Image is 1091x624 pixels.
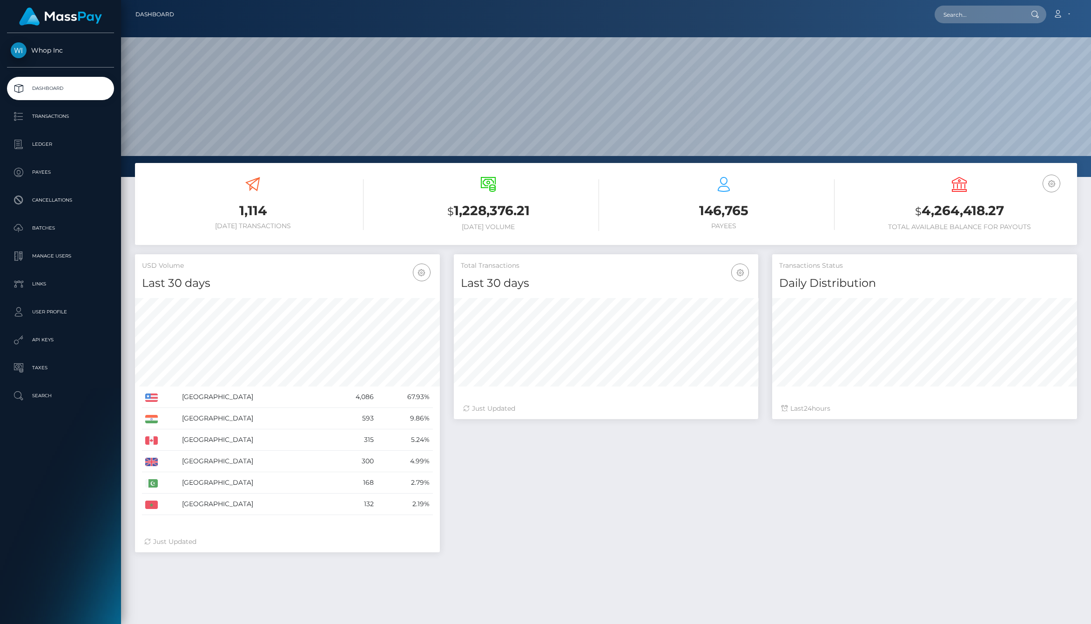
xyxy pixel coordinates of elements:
[179,408,329,429] td: [GEOGRAPHIC_DATA]
[779,261,1070,271] h5: Transactions Status
[7,133,114,156] a: Ledger
[7,328,114,352] a: API Keys
[849,223,1070,231] h6: Total Available Balance for Payouts
[7,244,114,268] a: Manage Users
[804,404,812,413] span: 24
[11,277,110,291] p: Links
[144,537,431,547] div: Just Updated
[11,42,27,58] img: Whop Inc
[935,6,1022,23] input: Search...
[179,429,329,451] td: [GEOGRAPHIC_DATA]
[377,472,433,494] td: 2.79%
[142,222,364,230] h6: [DATE] Transactions
[613,202,835,220] h3: 146,765
[377,451,433,472] td: 4.99%
[11,137,110,151] p: Ledger
[613,222,835,230] h6: Payees
[7,105,114,128] a: Transactions
[377,494,433,515] td: 2.19%
[329,451,377,472] td: 300
[377,223,599,231] h6: [DATE] Volume
[11,193,110,207] p: Cancellations
[142,202,364,220] h3: 1,114
[19,7,102,26] img: MassPay Logo
[7,300,114,324] a: User Profile
[11,221,110,235] p: Batches
[7,189,114,212] a: Cancellations
[329,387,377,408] td: 4,086
[779,275,1070,292] h4: Daily Distribution
[11,249,110,263] p: Manage Users
[145,501,158,509] img: MA.png
[329,408,377,429] td: 593
[145,436,158,445] img: CA.png
[11,389,110,403] p: Search
[11,361,110,375] p: Taxes
[463,404,749,414] div: Just Updated
[377,408,433,429] td: 9.86%
[329,494,377,515] td: 132
[447,205,454,218] small: $
[142,261,433,271] h5: USD Volume
[329,429,377,451] td: 315
[145,393,158,402] img: US.png
[7,161,114,184] a: Payees
[849,202,1070,221] h3: 4,264,418.27
[179,494,329,515] td: [GEOGRAPHIC_DATA]
[461,275,752,292] h4: Last 30 days
[915,205,922,218] small: $
[461,261,752,271] h5: Total Transactions
[179,451,329,472] td: [GEOGRAPHIC_DATA]
[11,305,110,319] p: User Profile
[179,387,329,408] td: [GEOGRAPHIC_DATA]
[11,333,110,347] p: API Keys
[135,5,174,24] a: Dashboard
[7,384,114,407] a: Search
[7,356,114,380] a: Taxes
[377,387,433,408] td: 67.93%
[7,46,114,54] span: Whop Inc
[11,81,110,95] p: Dashboard
[377,202,599,221] h3: 1,228,376.21
[781,404,1068,414] div: Last hours
[11,165,110,179] p: Payees
[7,217,114,240] a: Batches
[179,472,329,494] td: [GEOGRAPHIC_DATA]
[145,458,158,466] img: GB.png
[7,77,114,100] a: Dashboard
[145,479,158,488] img: PK.png
[142,275,433,292] h4: Last 30 days
[329,472,377,494] td: 168
[377,429,433,451] td: 5.24%
[145,415,158,423] img: IN.png
[7,272,114,296] a: Links
[11,109,110,123] p: Transactions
